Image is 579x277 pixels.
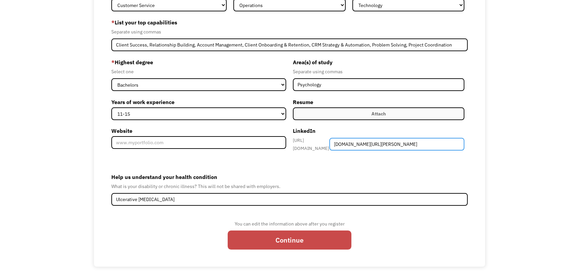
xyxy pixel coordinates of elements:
[111,136,286,149] input: www.myportfolio.com
[293,57,464,68] label: Area(s) of study
[371,110,386,118] div: Attach
[111,193,468,206] input: Deafness, Depression, Diabetes
[228,230,351,250] input: Continue
[111,38,468,51] input: Videography, photography, accounting
[111,28,468,36] div: Separate using commas
[293,68,464,76] div: Separate using commas
[111,182,468,190] div: What is your disability or chronic illness? This will not be shared with employers.
[111,68,286,76] div: Select one
[293,125,464,136] label: LinkedIn
[293,107,464,120] label: Attach
[293,78,464,91] input: Anthropology, Education
[293,97,464,107] label: Resume
[111,57,286,68] label: Highest degree
[111,172,468,182] label: Help us understand your health condition
[228,220,351,228] div: You can edit the information above after you register
[111,125,286,136] label: Website
[111,17,468,28] label: List your top capabilities
[293,136,329,152] div: [URL][DOMAIN_NAME]
[111,97,286,107] label: Years of work experience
